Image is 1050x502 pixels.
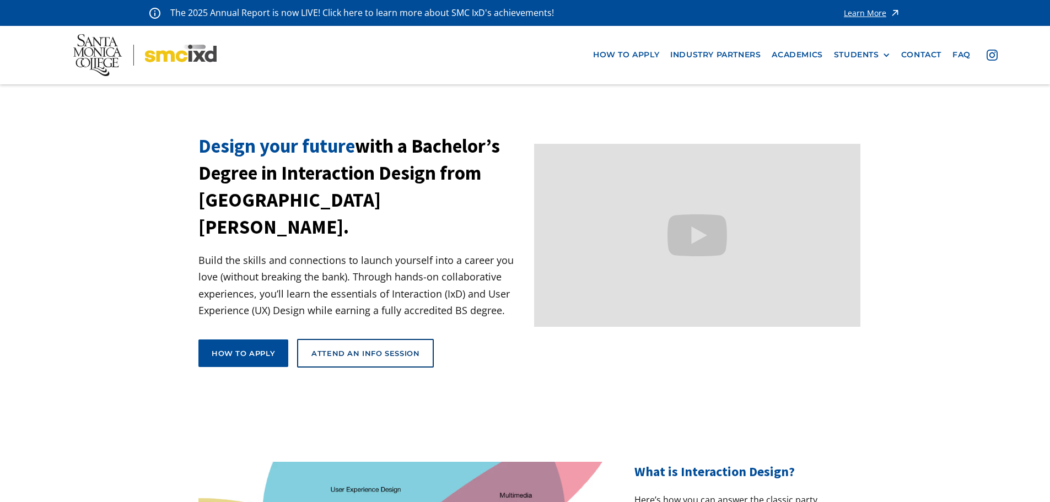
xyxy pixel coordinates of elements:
[198,339,288,367] a: How to apply
[534,144,861,327] iframe: Design your future with a Bachelor's Degree in Interaction Design from Santa Monica College
[198,134,355,158] span: Design your future
[844,6,901,20] a: Learn More
[149,7,160,19] img: icon - information - alert
[634,462,852,482] h2: What is Interaction Design?
[844,9,886,17] div: Learn More
[170,6,555,20] p: The 2025 Annual Report is now LIVE! Click here to learn more about SMC IxD's achievements!
[834,50,890,60] div: STUDENTS
[834,50,879,60] div: STUDENTS
[311,348,419,358] div: Attend an Info Session
[665,45,766,65] a: industry partners
[588,45,665,65] a: how to apply
[890,6,901,20] img: icon - arrow - alert
[198,133,525,241] h1: with a Bachelor’s Degree in Interaction Design from [GEOGRAPHIC_DATA][PERSON_NAME].
[766,45,828,65] a: Academics
[896,45,947,65] a: contact
[212,348,275,358] div: How to apply
[987,50,998,61] img: icon - instagram
[198,252,525,319] p: Build the skills and connections to launch yourself into a career you love (without breaking the ...
[73,34,217,76] img: Santa Monica College - SMC IxD logo
[947,45,976,65] a: faq
[297,339,434,368] a: Attend an Info Session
